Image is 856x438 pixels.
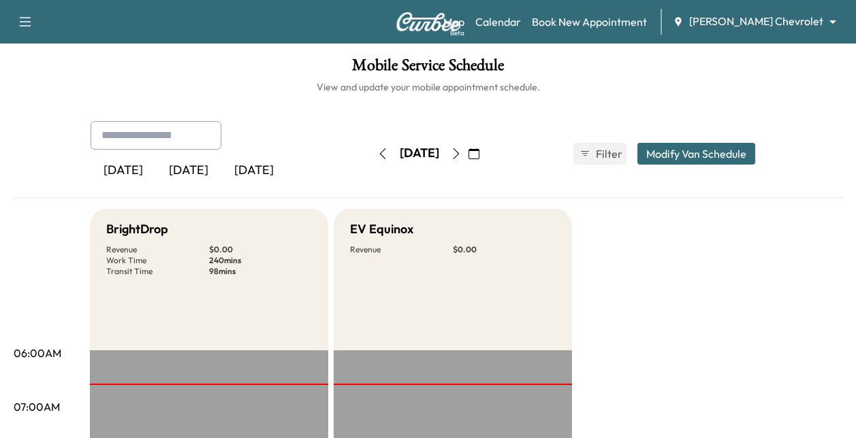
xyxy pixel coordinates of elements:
[91,155,156,186] div: [DATE]
[209,266,312,277] p: 98 mins
[106,255,209,266] p: Work Time
[209,255,312,266] p: 240 mins
[14,57,842,80] h1: Mobile Service Schedule
[106,244,209,255] p: Revenue
[156,155,221,186] div: [DATE]
[573,143,627,165] button: Filter
[106,266,209,277] p: Transit Time
[350,244,453,255] p: Revenue
[475,14,521,30] a: Calendar
[450,28,464,38] div: Beta
[221,155,287,186] div: [DATE]
[14,345,61,361] p: 06:00AM
[532,14,647,30] a: Book New Appointment
[400,145,439,162] div: [DATE]
[106,220,168,239] h5: BrightDrop
[14,399,60,415] p: 07:00AM
[453,244,556,255] p: $ 0.00
[596,146,620,162] span: Filter
[443,14,464,30] a: MapBeta
[637,143,755,165] button: Modify Van Schedule
[209,244,312,255] p: $ 0.00
[396,12,461,31] img: Curbee Logo
[350,220,413,239] h5: EV Equinox
[14,80,842,94] h6: View and update your mobile appointment schedule.
[689,14,823,29] span: [PERSON_NAME] Chevrolet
